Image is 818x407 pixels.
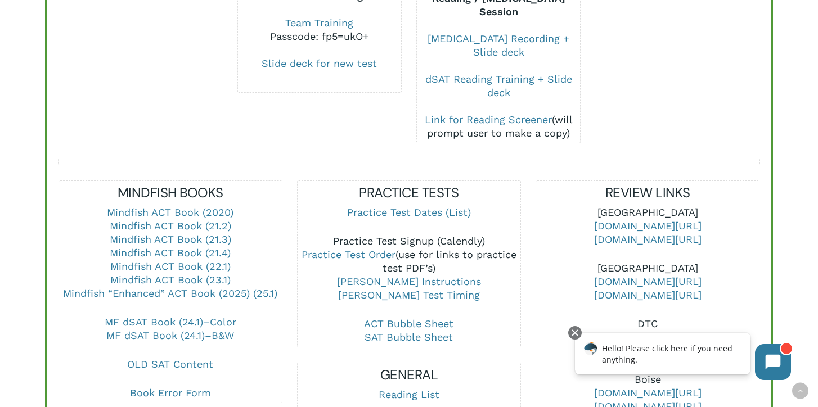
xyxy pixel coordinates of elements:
[110,274,231,286] a: Mindfish ACT Book (23.1)
[298,234,521,317] p: (use for links to practice test PDF’s)
[594,289,702,301] a: [DOMAIN_NAME][URL]
[536,184,759,202] h5: REVIEW LINKS
[594,275,702,287] a: [DOMAIN_NAME][URL]
[298,366,521,384] h5: GENERAL
[298,184,521,202] h5: PRACTICE TESTS
[110,220,231,232] a: Mindfish ACT Book (21.2)
[594,220,702,232] a: [DOMAIN_NAME][URL]
[379,388,439,400] a: Reading List
[337,275,481,287] a: [PERSON_NAME] Instructions
[338,289,480,301] a: [PERSON_NAME] Test Timing
[347,206,471,218] a: Practice Test Dates (List)
[563,324,802,391] iframe: Chatbot
[594,233,702,245] a: [DOMAIN_NAME][URL]
[105,316,236,328] a: MF dSAT Book (24.1)–Color
[110,247,231,259] a: Mindfish ACT Book (21.4)
[262,57,377,69] a: Slide deck for new test
[428,33,569,58] a: [MEDICAL_DATA] Recording + Slide deck
[127,358,213,370] a: OLD SAT Content
[110,233,231,245] a: Mindfish ACT Book (21.3)
[536,317,759,373] p: DTC
[106,329,234,341] a: MF dSAT Book (24.1)–B&W
[536,206,759,261] p: [GEOGRAPHIC_DATA]
[59,184,282,202] h5: MINDFISH BOOKS
[417,113,581,140] div: (will prompt user to make a copy)
[63,287,277,299] a: Mindfish “Enhanced” ACT Book (2025) (25.1)
[285,17,353,29] a: Team Training
[110,260,231,272] a: Mindfish ACT Book (22.1)
[594,387,702,399] a: [DOMAIN_NAME][URL]
[425,114,552,125] a: Link for Reading Screener
[333,235,485,247] a: Practice Test Signup (Calendly)
[130,387,211,399] a: Book Error Form
[238,30,402,43] div: Passcode: fp5=ukO+
[365,331,453,343] a: SAT Bubble Sheet
[364,318,453,329] a: ACT Bubble Sheet
[425,73,572,98] a: dSAT Reading Training + Slide deck
[536,261,759,317] p: [GEOGRAPHIC_DATA]
[107,206,233,218] a: Mindfish ACT Book (2020)
[302,248,395,260] a: Practice Test Order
